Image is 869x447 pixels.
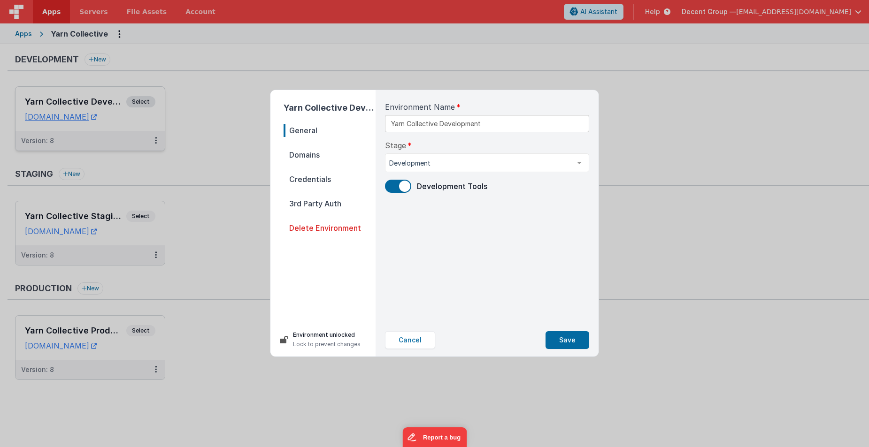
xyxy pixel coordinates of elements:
[284,124,376,137] span: General
[385,101,455,113] span: Environment Name
[284,148,376,161] span: Domains
[284,221,376,235] span: Delete Environment
[284,197,376,210] span: 3rd Party Auth
[546,331,589,349] button: Save
[417,182,487,191] span: Development Tools
[385,140,406,151] span: Stage
[402,427,467,447] iframe: Marker.io feedback button
[385,331,435,349] button: Cancel
[293,340,361,349] p: Lock to prevent changes
[389,159,570,168] span: Development
[293,330,361,340] p: Environment unlocked
[284,101,376,114] h2: Yarn Collective Development
[284,173,376,186] span: Credentials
